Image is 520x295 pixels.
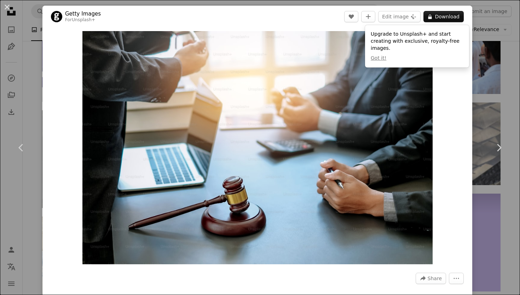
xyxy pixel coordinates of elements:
button: Edit image [378,11,421,22]
img: Go to Getty Images's profile [51,11,62,22]
img: Businessman and lawyer discuss the contract document. Treaty of the law. Sign a contract business. [82,31,433,264]
div: For [65,17,101,23]
button: Got it! [371,55,386,62]
button: Share this image [416,273,446,284]
span: Share [428,273,442,284]
a: Unsplash+ [72,17,95,22]
button: More Actions [449,273,464,284]
button: Download [423,11,464,22]
button: Like [344,11,358,22]
a: Next [478,114,520,182]
a: Getty Images [65,10,101,17]
div: Upgrade to Unsplash+ and start creating with exclusive, royalty-free images. [365,25,469,67]
button: Add to Collection [361,11,375,22]
button: Zoom in on this image [82,31,433,264]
